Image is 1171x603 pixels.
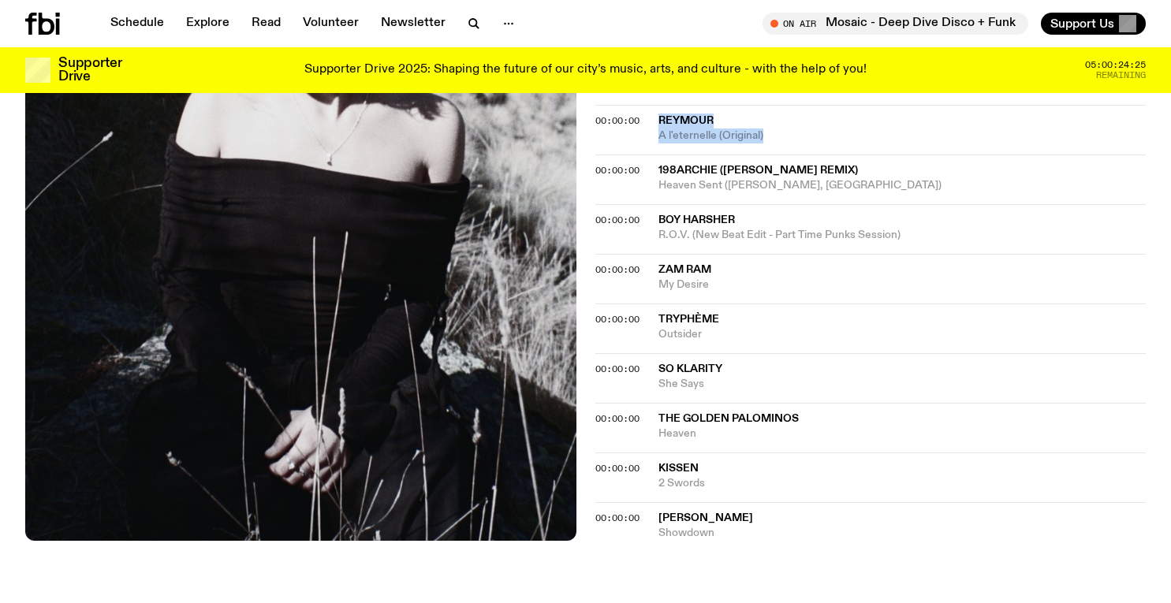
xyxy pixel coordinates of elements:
[595,365,640,374] button: 00:00:00
[658,476,1147,491] span: 2 Swords
[595,266,640,274] button: 00:00:00
[658,228,1147,243] span: R.O.V. (New Beat Edit - Part Time Punks Session)
[658,463,699,474] span: Kissen
[595,315,640,324] button: 00:00:00
[595,415,640,423] button: 00:00:00
[371,13,455,35] a: Newsletter
[658,115,714,126] span: Reymour
[658,512,753,523] span: [PERSON_NAME]
[658,165,858,176] span: 198Archie ([PERSON_NAME] Remix)
[58,57,121,84] h3: Supporter Drive
[658,526,1147,541] span: Showdown
[595,214,640,226] span: 00:00:00
[1096,71,1146,80] span: Remaining
[293,13,368,35] a: Volunteer
[595,512,640,524] span: 00:00:00
[242,13,290,35] a: Read
[658,277,1147,292] span: My Desire
[658,377,1147,392] span: She Says
[658,413,799,424] span: The Golden Palominos
[595,313,640,326] span: 00:00:00
[595,114,640,127] span: 00:00:00
[595,164,640,177] span: 00:00:00
[658,214,735,225] span: Boy Harsher
[658,128,1147,143] span: A l'eternelle (Original)
[1041,13,1146,35] button: Support Us
[658,264,711,275] span: Zam Ram
[595,263,640,276] span: 00:00:00
[763,13,1028,35] button: On AirMosaic - Deep Dive Disco + Funk
[595,363,640,375] span: 00:00:00
[595,412,640,425] span: 00:00:00
[177,13,239,35] a: Explore
[595,216,640,225] button: 00:00:00
[658,314,719,325] span: Tryphème
[595,117,640,125] button: 00:00:00
[101,13,173,35] a: Schedule
[1050,17,1114,31] span: Support Us
[595,166,640,175] button: 00:00:00
[658,426,1147,441] span: Heaven
[1085,61,1146,69] span: 05:00:24:25
[304,63,867,77] p: Supporter Drive 2025: Shaping the future of our city’s music, arts, and culture - with the help o...
[595,464,640,473] button: 00:00:00
[658,327,1147,342] span: Outsider
[658,178,1147,193] span: Heaven Sent ([PERSON_NAME], [GEOGRAPHIC_DATA])
[658,363,722,374] span: So Klarity
[595,514,640,523] button: 00:00:00
[595,462,640,475] span: 00:00:00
